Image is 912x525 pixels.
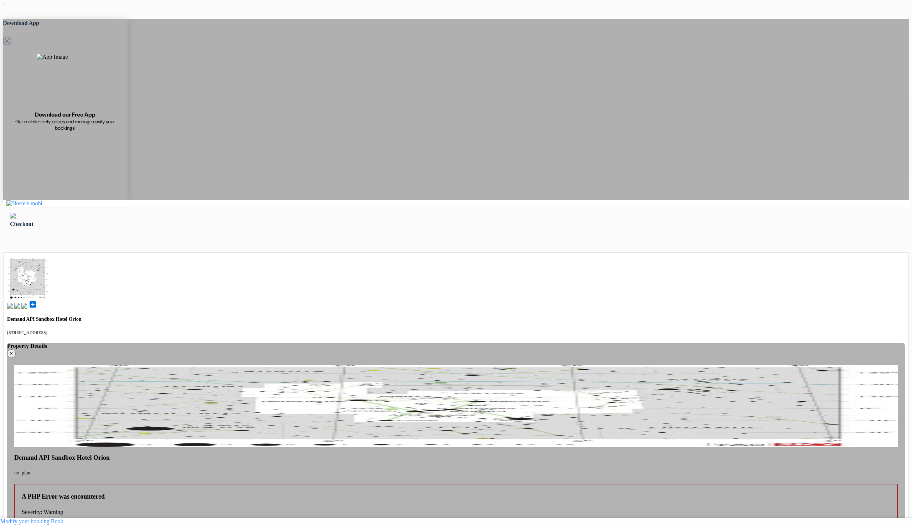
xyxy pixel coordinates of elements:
[7,343,905,349] h4: Property Details
[10,221,33,227] span: Checkout
[14,303,20,309] img: music.svg
[7,303,13,309] img: book.svg
[22,509,897,515] p: Severity: Warning
[7,349,16,358] button: X
[35,111,95,118] span: Download our Free App
[3,37,11,45] svg: Close
[10,213,16,218] img: left_arrow.svg
[21,303,27,309] img: truck.svg
[3,19,128,27] h5: Download App
[14,470,898,476] p: no_plan
[51,518,63,524] a: Book
[28,304,37,310] a: add_box
[0,518,50,524] a: Modify your booking
[14,454,898,462] h4: Demand API Sandbox Hotel Orion
[22,493,897,500] h4: A PHP Error was encountered
[7,330,47,335] small: [STREET_ADDRESS]
[6,200,42,207] img: Hostels.mobi
[11,118,119,131] span: Get mobile-only prices and manage easily your bookings!
[37,54,94,111] img: App Image
[7,316,905,322] h4: Demand API Sandbox Hotel Orion
[28,300,37,309] span: add_box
